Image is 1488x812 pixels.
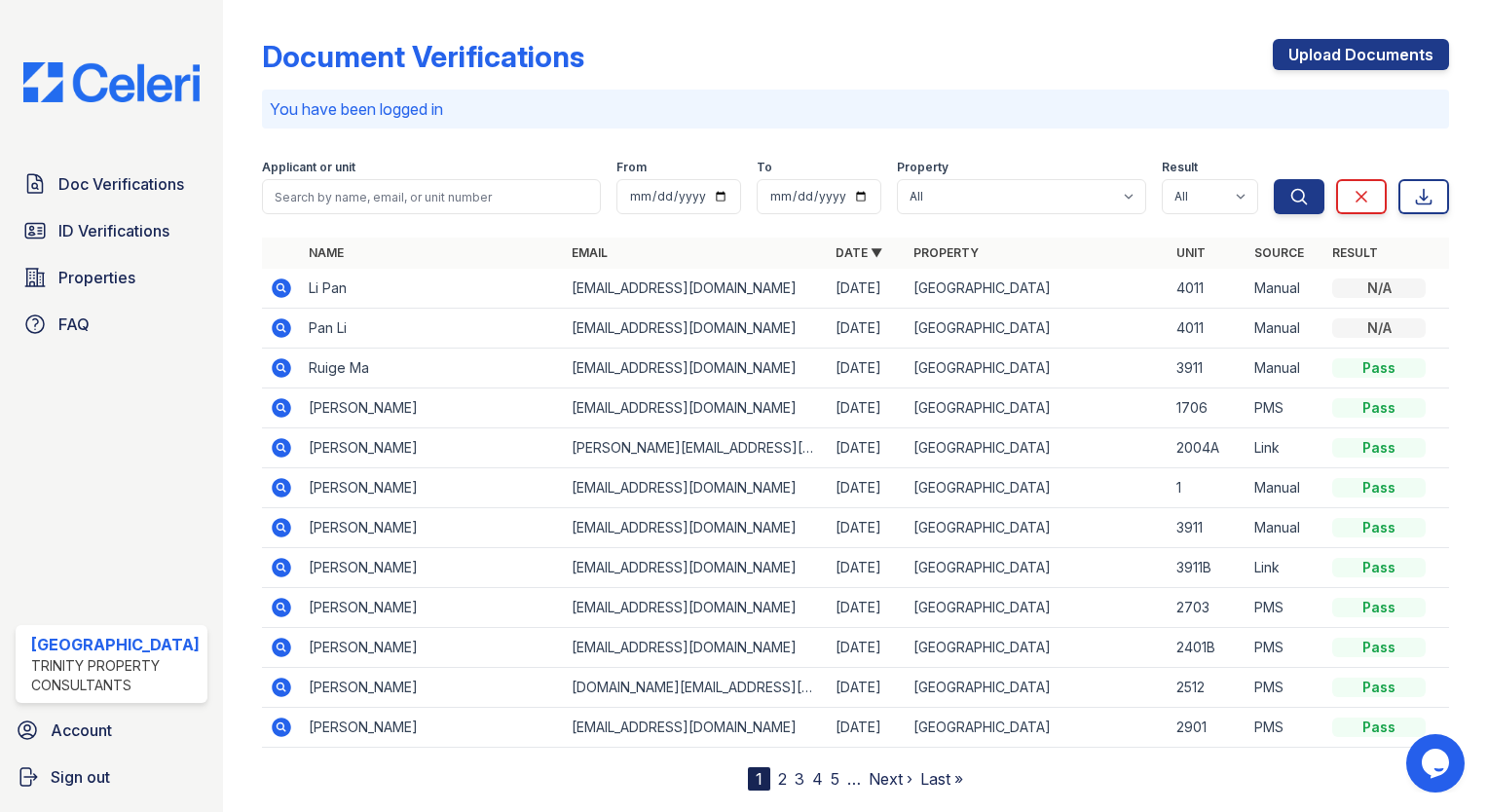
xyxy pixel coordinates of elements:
[301,428,564,468] td: [PERSON_NAME]
[564,548,827,588] td: [EMAIL_ADDRESS][DOMAIN_NAME]
[564,269,827,309] td: [EMAIL_ADDRESS][DOMAIN_NAME]
[1169,269,1246,309] td: 4011
[828,668,906,708] td: [DATE]
[1246,708,1324,748] td: PMS
[1332,598,1426,617] div: Pass
[564,428,827,468] td: [PERSON_NAME][EMAIL_ADDRESS][PERSON_NAME][DOMAIN_NAME]
[1332,478,1426,498] div: Pass
[564,668,827,708] td: [DOMAIN_NAME][EMAIL_ADDRESS][DOMAIN_NAME]
[301,388,564,428] td: [PERSON_NAME]
[1169,508,1246,548] td: 3911
[906,349,1169,388] td: [GEOGRAPHIC_DATA]
[906,628,1169,668] td: [GEOGRAPHIC_DATA]
[301,468,564,508] td: [PERSON_NAME]
[1246,508,1324,548] td: Manual
[16,258,207,297] a: Properties
[51,765,110,789] span: Sign out
[1169,588,1246,628] td: 2703
[301,508,564,548] td: [PERSON_NAME]
[828,588,906,628] td: [DATE]
[906,668,1169,708] td: [GEOGRAPHIC_DATA]
[1169,628,1246,668] td: 2401B
[1169,468,1246,508] td: 1
[906,428,1169,468] td: [GEOGRAPHIC_DATA]
[1169,708,1246,748] td: 2901
[906,309,1169,349] td: [GEOGRAPHIC_DATA]
[1246,588,1324,628] td: PMS
[564,508,827,548] td: [EMAIL_ADDRESS][DOMAIN_NAME]
[1169,548,1246,588] td: 3911B
[616,160,647,175] label: From
[1246,468,1324,508] td: Manual
[906,588,1169,628] td: [GEOGRAPHIC_DATA]
[564,588,827,628] td: [EMAIL_ADDRESS][DOMAIN_NAME]
[270,97,1441,121] p: You have been logged in
[51,719,112,742] span: Account
[262,39,584,74] div: Document Verifications
[16,165,207,203] a: Doc Verifications
[1332,278,1426,298] div: N/A
[31,656,200,695] div: Trinity Property Consultants
[8,62,215,102] img: CE_Logo_Blue-a8612792a0a2168367f1c8372b55b34899dd931a85d93a1a3d3e32e68fde9ad4.png
[828,349,906,388] td: [DATE]
[31,633,200,656] div: [GEOGRAPHIC_DATA]
[301,588,564,628] td: [PERSON_NAME]
[1246,309,1324,349] td: Manual
[58,219,169,242] span: ID Verifications
[1332,398,1426,418] div: Pass
[1406,734,1469,793] iframe: chat widget
[1169,349,1246,388] td: 3911
[920,769,963,789] a: Last »
[262,179,601,214] input: Search by name, email, or unit number
[564,309,827,349] td: [EMAIL_ADDRESS][DOMAIN_NAME]
[847,767,861,791] span: …
[1273,39,1449,70] a: Upload Documents
[1176,245,1206,260] a: Unit
[1246,388,1324,428] td: PMS
[301,269,564,309] td: Li Pan
[828,708,906,748] td: [DATE]
[1246,428,1324,468] td: Link
[1332,245,1378,260] a: Result
[1254,245,1304,260] a: Source
[301,548,564,588] td: [PERSON_NAME]
[564,628,827,668] td: [EMAIL_ADDRESS][DOMAIN_NAME]
[906,269,1169,309] td: [GEOGRAPHIC_DATA]
[16,305,207,344] a: FAQ
[828,428,906,468] td: [DATE]
[828,548,906,588] td: [DATE]
[301,628,564,668] td: [PERSON_NAME]
[1162,160,1198,175] label: Result
[309,245,344,260] a: Name
[828,508,906,548] td: [DATE]
[1332,318,1426,338] div: N/A
[757,160,772,175] label: To
[1332,438,1426,458] div: Pass
[1332,518,1426,537] div: Pass
[564,708,827,748] td: [EMAIL_ADDRESS][DOMAIN_NAME]
[564,468,827,508] td: [EMAIL_ADDRESS][DOMAIN_NAME]
[58,313,90,336] span: FAQ
[812,769,823,789] a: 4
[1332,638,1426,657] div: Pass
[1332,358,1426,378] div: Pass
[301,708,564,748] td: [PERSON_NAME]
[301,668,564,708] td: [PERSON_NAME]
[836,245,882,260] a: Date ▼
[564,388,827,428] td: [EMAIL_ADDRESS][DOMAIN_NAME]
[1246,548,1324,588] td: Link
[778,769,787,789] a: 2
[1246,628,1324,668] td: PMS
[564,349,827,388] td: [EMAIL_ADDRESS][DOMAIN_NAME]
[1332,558,1426,577] div: Pass
[572,245,608,260] a: Email
[8,711,215,750] a: Account
[828,309,906,349] td: [DATE]
[913,245,979,260] a: Property
[8,757,215,796] a: Sign out
[906,508,1169,548] td: [GEOGRAPHIC_DATA]
[1246,269,1324,309] td: Manual
[828,388,906,428] td: [DATE]
[1169,388,1246,428] td: 1706
[795,769,804,789] a: 3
